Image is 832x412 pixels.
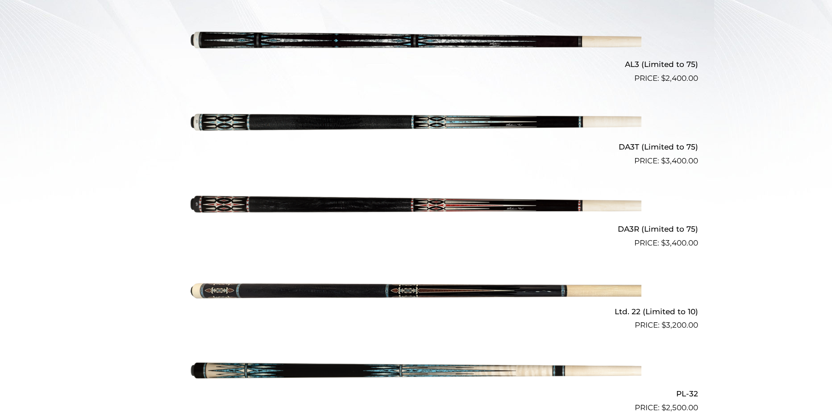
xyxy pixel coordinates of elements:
h2: DA3T (Limited to 75) [134,138,698,155]
span: $ [661,238,666,247]
span: $ [661,156,666,165]
img: DA3T (Limited to 75) [191,88,641,163]
a: Ltd. 22 (Limited to 10) $3,200.00 [134,253,698,331]
bdi: 3,400.00 [661,238,698,247]
bdi: 3,200.00 [661,320,698,329]
h2: AL3 (Limited to 75) [134,56,698,73]
img: DA3R (Limited to 75) [191,171,641,246]
img: AL3 (Limited to 75) [191,6,641,81]
img: Ltd. 22 (Limited to 10) [191,253,641,328]
bdi: 2,500.00 [661,403,698,412]
bdi: 2,400.00 [661,74,698,83]
h2: PL-32 [134,385,698,402]
a: DA3T (Limited to 75) $3,400.00 [134,88,698,166]
span: $ [661,320,666,329]
span: $ [661,74,666,83]
h2: Ltd. 22 (Limited to 10) [134,303,698,320]
a: AL3 (Limited to 75) $2,400.00 [134,6,698,84]
img: PL-32 [191,335,641,410]
bdi: 3,400.00 [661,156,698,165]
span: $ [661,403,666,412]
h2: DA3R (Limited to 75) [134,221,698,237]
a: DA3R (Limited to 75) $3,400.00 [134,171,698,249]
